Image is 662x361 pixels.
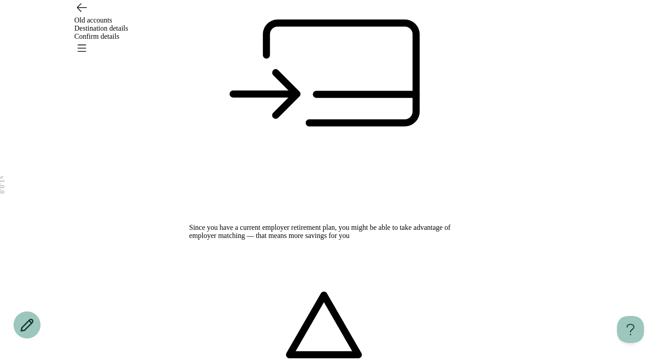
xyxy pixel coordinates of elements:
[74,41,89,55] button: Open menu
[74,24,128,32] span: Destination details
[74,32,119,40] span: Confirm details
[189,224,450,239] span: Since you have a current employer retirement plan, you might be able to take advantage of employe...
[617,316,644,343] iframe: Help Scout Beacon - Open
[74,16,112,24] span: Old accounts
